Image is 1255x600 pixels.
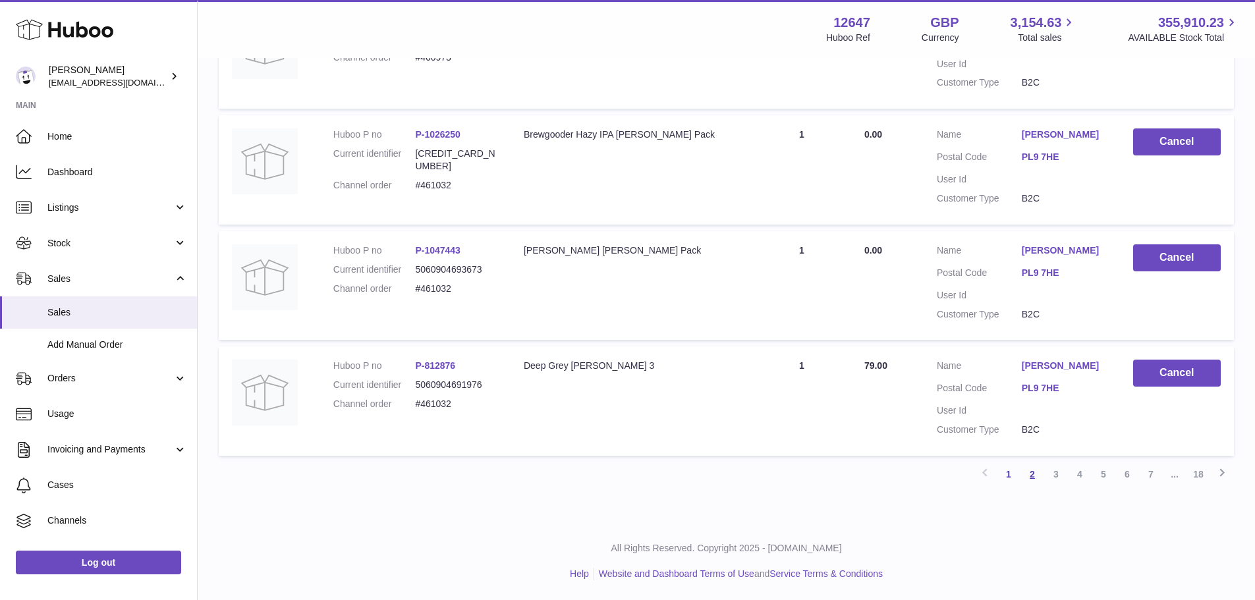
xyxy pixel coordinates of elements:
span: 79.00 [864,360,887,371]
span: 355,910.23 [1158,14,1224,32]
dt: Postal Code [937,382,1022,398]
dt: Postal Code [937,151,1022,167]
dt: Name [937,128,1022,144]
dt: User Id [937,173,1022,186]
dt: Channel order [333,179,416,192]
span: Sales [47,273,173,285]
a: [PERSON_NAME] [1022,360,1107,372]
dt: Customer Type [937,192,1022,205]
a: Help [570,568,589,579]
dt: Customer Type [937,423,1022,436]
dt: Current identifier [333,263,416,276]
span: [EMAIL_ADDRESS][DOMAIN_NAME] [49,77,194,88]
img: no-photo.jpg [232,128,298,194]
span: Listings [47,202,173,214]
strong: 12647 [833,14,870,32]
button: Cancel [1133,360,1221,387]
dt: User Id [937,289,1022,302]
dd: B2C [1022,76,1107,89]
dt: User Id [937,58,1022,70]
span: Usage [47,408,187,420]
dt: Huboo P no [333,244,416,257]
span: Cases [47,479,187,491]
dt: Customer Type [937,308,1022,321]
dd: 5060904691976 [415,379,497,391]
dd: #461032 [415,179,497,192]
dt: User Id [937,404,1022,417]
span: Total sales [1018,32,1076,44]
img: no-photo.jpg [232,244,298,310]
span: Home [47,130,187,143]
td: 1 [752,115,851,225]
span: AVAILABLE Stock Total [1128,32,1239,44]
dt: Channel order [333,283,416,295]
span: Orders [47,372,173,385]
p: All Rights Reserved. Copyright 2025 - [DOMAIN_NAME] [208,542,1244,555]
button: Cancel [1133,128,1221,155]
dd: B2C [1022,423,1107,436]
dt: Huboo P no [333,360,416,372]
div: Currency [922,32,959,44]
div: Huboo Ref [826,32,870,44]
dd: 5060904693673 [415,263,497,276]
a: PL9 7HE [1022,151,1107,163]
span: 0.00 [864,245,882,256]
a: 5 [1092,462,1115,486]
div: Brewgooder Hazy IPA [PERSON_NAME] Pack [524,128,739,141]
div: [PERSON_NAME] [PERSON_NAME] Pack [524,244,739,257]
dd: B2C [1022,192,1107,205]
li: and [594,568,883,580]
a: 18 [1186,462,1210,486]
a: 3 [1044,462,1068,486]
button: Cancel [1133,244,1221,271]
span: Dashboard [47,166,187,178]
dt: Current identifier [333,148,416,173]
dt: Huboo P no [333,128,416,141]
span: Channels [47,514,187,527]
a: PL9 7HE [1022,382,1107,395]
div: Deep Grey [PERSON_NAME] 3 [524,360,739,372]
dd: #461032 [415,283,497,295]
a: 7 [1139,462,1163,486]
a: PL9 7HE [1022,267,1107,279]
strong: GBP [930,14,959,32]
img: no-photo.jpg [232,360,298,425]
a: P-812876 [415,360,455,371]
img: internalAdmin-12647@internal.huboo.com [16,67,36,86]
td: 1 [752,346,851,456]
dt: Name [937,244,1022,260]
a: 4 [1068,462,1092,486]
dt: Customer Type [937,76,1022,89]
span: ... [1163,462,1186,486]
span: 0.00 [864,129,882,140]
a: P-1047443 [415,245,460,256]
a: 2 [1020,462,1044,486]
dd: B2C [1022,308,1107,321]
a: Service Terms & Conditions [769,568,883,579]
dt: Channel order [333,398,416,410]
a: 1 [997,462,1020,486]
dt: Postal Code [937,267,1022,283]
span: Stock [47,237,173,250]
a: 355,910.23 AVAILABLE Stock Total [1128,14,1239,44]
span: Sales [47,306,187,319]
td: 1 [752,231,851,341]
div: [PERSON_NAME] [49,64,167,89]
a: Log out [16,551,181,574]
dd: #461032 [415,398,497,410]
dt: Current identifier [333,379,416,391]
a: [PERSON_NAME] [1022,128,1107,141]
a: 6 [1115,462,1139,486]
span: Add Manual Order [47,339,187,351]
a: P-1026250 [415,129,460,140]
a: 3,154.63 Total sales [1011,14,1077,44]
a: [PERSON_NAME] [1022,244,1107,257]
dd: [CREDIT_CARD_NUMBER] [415,148,497,173]
dt: Name [937,360,1022,375]
a: Website and Dashboard Terms of Use [599,568,754,579]
span: Invoicing and Payments [47,443,173,456]
span: 3,154.63 [1011,14,1062,32]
